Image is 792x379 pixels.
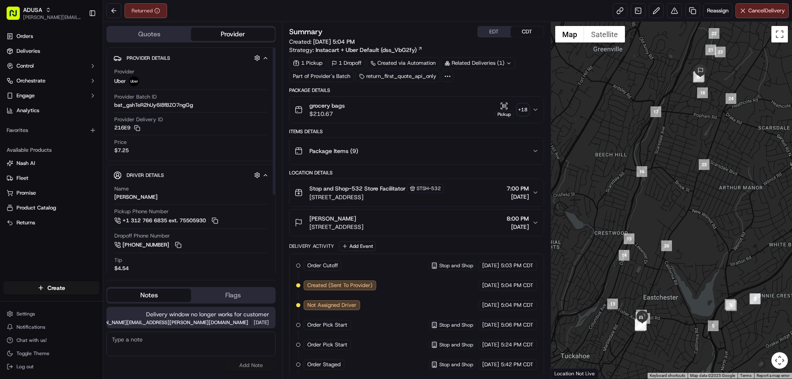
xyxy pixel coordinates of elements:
[107,289,191,302] button: Notes
[113,51,269,65] button: Provider Details
[191,28,275,41] button: Provider
[66,116,136,131] a: 💻API Documentation
[21,53,148,62] input: Got a question? Start typing here...
[16,174,28,182] span: Fleet
[289,243,334,250] div: Delivery Activity
[501,282,533,289] span: 5:04 PM CDT
[114,68,134,75] span: Provider
[114,232,170,240] span: Dropoff Phone Number
[555,26,584,42] button: Show street map
[501,321,533,329] span: 5:06 PM CDT
[307,321,347,329] span: Order Pick Start
[3,361,99,372] button: Log out
[309,101,345,110] span: grocery bags
[7,219,96,226] a: Returns
[356,71,440,82] div: return_first_quote_api_only
[289,38,355,46] span: Created:
[584,26,625,42] button: Show satellite imagery
[127,55,170,61] span: Provider Details
[636,166,647,177] div: 16
[8,8,25,25] img: Nash
[3,89,99,102] button: Engage
[507,184,529,193] span: 7:00 PM
[3,74,99,87] button: Orchestrate
[439,262,473,269] span: Stop and Shop
[309,110,345,118] span: $210.67
[3,104,99,117] a: Analytics
[114,208,169,215] span: Pickup Phone Number
[88,320,248,325] span: [PERSON_NAME][EMAIL_ADDRESS][PERSON_NAME][DOMAIN_NAME]
[107,28,191,41] button: Quotes
[748,7,785,14] span: Cancel Delivery
[307,361,341,368] span: Order Staged
[694,71,705,82] div: 20
[635,320,646,331] div: 27
[307,341,347,348] span: Order Pick Start
[551,368,599,379] div: Location Not Live
[114,193,158,201] div: [PERSON_NAME]
[3,281,99,294] button: Create
[715,47,726,57] div: 23
[125,3,167,18] button: Returned
[441,57,515,69] div: Related Deliveries (1)
[16,204,56,212] span: Product Catalog
[511,26,544,37] button: CDT
[501,262,533,269] span: 5:03 PM CDT
[740,373,752,378] a: Terms (opens in new tab)
[553,368,580,379] img: Google
[501,361,533,368] span: 5:42 PM CDT
[3,30,99,43] a: Orders
[495,102,529,118] button: Pickup+18
[650,373,685,379] button: Keyboard shortcuts
[123,241,169,249] span: [PHONE_NUMBER]
[289,128,544,135] div: Items Details
[3,201,99,214] button: Product Catalog
[3,124,99,137] div: Favorites
[709,28,719,39] div: 22
[16,311,35,317] span: Settings
[16,77,45,85] span: Orchestrate
[16,219,35,226] span: Returns
[8,79,23,94] img: 1736555255976-a54dd68f-1ca7-489b-9aae-adbdc363a1c4
[140,81,150,91] button: Start new chat
[23,6,42,14] button: ADUSA
[16,160,35,167] span: Nash AI
[750,293,761,304] div: 3
[191,289,275,302] button: Flags
[708,320,719,331] div: 5
[114,101,193,109] span: bat_gshTeR2hUy6I8fBZO7ngGg
[289,169,544,176] div: Location Details
[113,310,269,318] span: Delivery window no longer works for customer
[114,116,163,123] span: Provider Delivery ID
[16,324,45,330] span: Notifications
[482,282,499,289] span: [DATE]
[636,320,646,330] div: 28
[309,223,363,231] span: [STREET_ADDRESS]
[636,310,647,320] div: 11
[367,57,439,69] div: Created via Automation
[771,352,788,369] button: Map camera controls
[3,348,99,359] button: Toggle Theme
[501,301,533,309] span: 5:04 PM CDT
[517,104,529,115] div: + 18
[482,262,499,269] span: [DATE]
[501,341,533,348] span: 5:24 PM CDT
[482,341,499,348] span: [DATE]
[707,7,728,14] span: Reassign
[114,240,183,250] button: [PHONE_NUMBER]
[771,26,788,42] button: Toggle fullscreen view
[339,241,376,251] button: Add Event
[289,46,423,54] div: Strategy:
[3,321,99,333] button: Notifications
[289,57,326,69] div: 1 Pickup
[114,139,127,146] span: Price
[7,160,96,167] a: Nash AI
[439,361,473,368] span: Stop and Shop
[3,45,99,58] a: Deliveries
[3,157,99,170] button: Nash AI
[624,233,634,244] div: 15
[735,3,789,18] button: CancelDelivery
[114,124,140,132] button: 216E9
